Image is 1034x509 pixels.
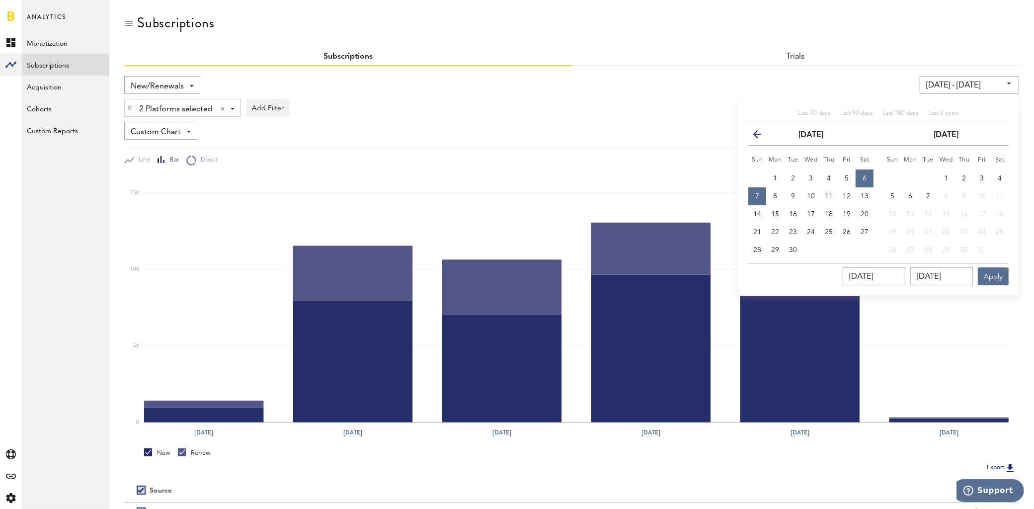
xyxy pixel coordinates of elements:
[845,175,849,182] span: 5
[802,223,820,241] button: 24
[196,156,218,165] span: Donut
[888,211,896,218] span: 12
[766,170,784,187] button: 1
[194,428,213,437] text: [DATE]
[960,211,968,218] span: 16
[860,157,870,163] small: Saturday
[809,175,813,182] span: 3
[942,211,950,218] span: 15
[798,110,830,116] span: Last 30 days
[978,211,986,218] span: 17
[940,157,953,163] small: Wednesday
[22,32,109,54] a: Monetization
[944,175,948,182] span: 1
[984,461,1019,474] button: Export
[888,247,896,254] span: 26
[791,428,809,437] text: [DATE]
[973,241,991,259] button: 31
[928,110,959,116] span: Last 2 years
[863,175,867,182] span: 6
[755,193,759,200] span: 7
[766,241,784,259] button: 29
[995,157,1005,163] small: Saturday
[861,211,869,218] span: 20
[996,193,1004,200] span: 11
[820,170,838,187] button: 4
[924,229,932,236] span: 21
[888,229,896,236] span: 19
[130,190,140,195] text: 15K
[955,241,973,259] button: 30
[937,170,955,187] button: 1
[843,211,851,218] span: 19
[133,343,140,348] text: 5K
[980,175,984,182] span: 3
[955,170,973,187] button: 2
[973,187,991,205] button: 10
[784,187,802,205] button: 9
[906,229,914,236] span: 20
[843,229,851,236] span: 26
[996,229,1004,236] span: 25
[752,157,763,163] small: Sunday
[131,124,181,141] span: Custom Chart
[139,101,213,118] span: 2 Platforms selected
[904,157,917,163] small: Monday
[956,479,1024,504] iframe: Opens a widget where you can find more information
[820,187,838,205] button: 11
[786,53,804,61] a: Trials
[883,223,901,241] button: 19
[753,229,761,236] span: 21
[246,99,290,117] button: Add Filter
[861,193,869,200] span: 13
[955,187,973,205] button: 9
[978,157,986,163] small: Friday
[789,211,797,218] span: 16
[769,157,782,163] small: Monday
[991,170,1009,187] button: 4
[991,223,1009,241] button: 25
[901,205,919,223] button: 13
[955,223,973,241] button: 23
[923,157,934,163] small: Tuesday
[991,187,1009,205] button: 11
[784,241,802,259] button: 30
[978,267,1009,285] button: Apply
[807,229,815,236] span: 24
[771,211,779,218] span: 15
[883,187,901,205] button: 5
[908,193,912,200] span: 6
[1004,462,1016,474] img: Export
[784,205,802,223] button: 16
[22,119,109,141] a: Custom Reports
[178,448,211,457] div: Renew
[641,428,660,437] text: [DATE]
[883,241,901,259] button: 26
[137,15,214,31] div: Subscriptions
[748,223,766,241] button: 21
[748,241,766,259] button: 28
[973,223,991,241] button: 24
[906,247,914,254] span: 27
[962,175,966,182] span: 2
[937,223,955,241] button: 22
[798,131,823,139] strong: [DATE]
[150,487,172,495] div: Source
[825,211,833,218] span: 18
[825,229,833,236] span: 25
[136,420,139,425] text: 0
[766,187,784,205] button: 8
[802,205,820,223] button: 17
[910,267,973,285] input: __/__/____
[883,205,901,223] button: 12
[791,193,795,200] span: 9
[820,223,838,241] button: 25
[843,193,851,200] span: 12
[926,193,930,200] span: 7
[958,157,970,163] small: Thursday
[820,205,838,223] button: 18
[766,205,784,223] button: 15
[937,205,955,223] button: 15
[937,187,955,205] button: 8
